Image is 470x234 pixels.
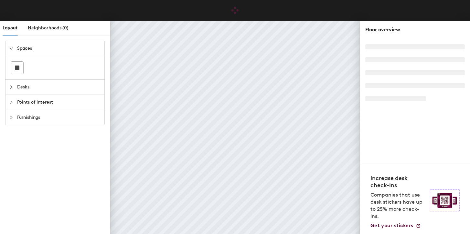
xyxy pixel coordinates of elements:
[9,100,13,104] span: collapsed
[370,175,426,189] h4: Increase desk check-ins
[17,95,101,110] span: Points of Interest
[370,191,426,220] p: Companies that use desk stickers have up to 25% more check-ins.
[3,25,17,31] span: Layout
[28,25,69,31] span: Neighborhoods (0)
[9,85,13,89] span: collapsed
[430,189,460,211] img: Sticker logo
[17,80,101,95] span: Desks
[9,116,13,119] span: collapsed
[365,26,465,34] div: Floor overview
[370,222,413,229] span: Get your stickers
[17,41,101,56] span: Spaces
[9,46,13,50] span: expanded
[370,222,421,229] a: Get your stickers
[17,110,101,125] span: Furnishings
